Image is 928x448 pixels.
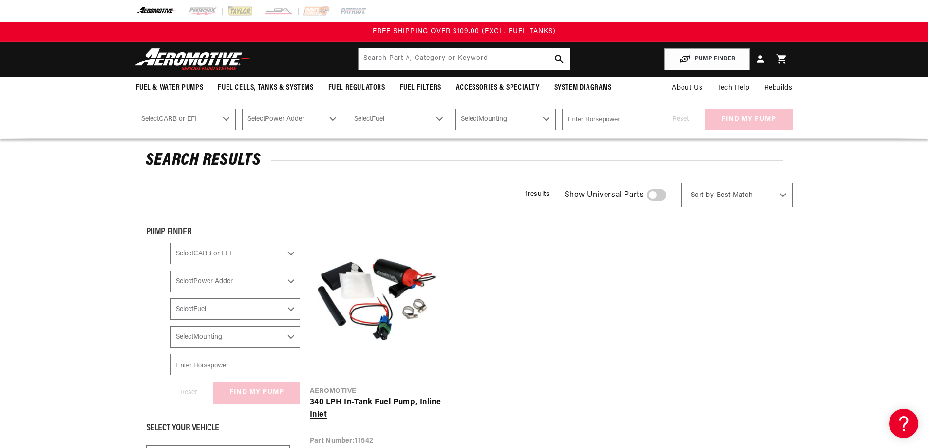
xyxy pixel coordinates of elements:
[170,271,301,292] select: Power Adder
[710,77,757,100] summary: Tech Help
[455,109,556,130] select: Mounting
[373,28,556,35] span: FREE SHIPPING OVER $109.00 (EXCL. FUEL TANKS)
[717,83,749,94] span: Tech Help
[310,396,454,421] a: 340 LPH In-Tank Fuel Pump, Inline Inlet
[691,191,714,200] span: Sort by
[565,189,644,202] span: Show Universal Parts
[129,77,211,99] summary: Fuel & Water Pumps
[664,77,710,100] a: About Us
[393,77,449,99] summary: Fuel Filters
[449,77,547,99] summary: Accessories & Specialty
[170,326,301,348] select: Mounting
[218,83,313,93] span: Fuel Cells, Tanks & Systems
[681,183,793,207] select: Sort by
[328,83,385,93] span: Fuel Regulators
[242,109,342,130] select: Power Adder
[170,243,301,264] select: CARB or EFI
[547,77,619,99] summary: System Diagrams
[321,77,393,99] summary: Fuel Regulators
[146,423,290,435] div: Select Your Vehicle
[672,84,702,92] span: About Us
[349,109,449,130] select: Fuel
[400,83,441,93] span: Fuel Filters
[136,109,236,130] select: CARB or EFI
[136,83,204,93] span: Fuel & Water Pumps
[210,77,321,99] summary: Fuel Cells, Tanks & Systems
[146,227,192,237] span: PUMP FINDER
[664,48,750,70] button: PUMP FINDER
[764,83,793,94] span: Rebuilds
[554,83,612,93] span: System Diagrams
[525,191,550,198] span: 1 results
[359,48,570,70] input: Search by Part Number, Category or Keyword
[170,298,301,320] select: Fuel
[170,354,301,375] input: Enter Horsepower
[132,48,254,71] img: Aeromotive
[757,77,800,100] summary: Rebuilds
[549,48,570,70] button: search button
[456,83,540,93] span: Accessories & Specialty
[146,153,783,169] h2: Search Results
[562,109,656,130] input: Enter Horsepower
